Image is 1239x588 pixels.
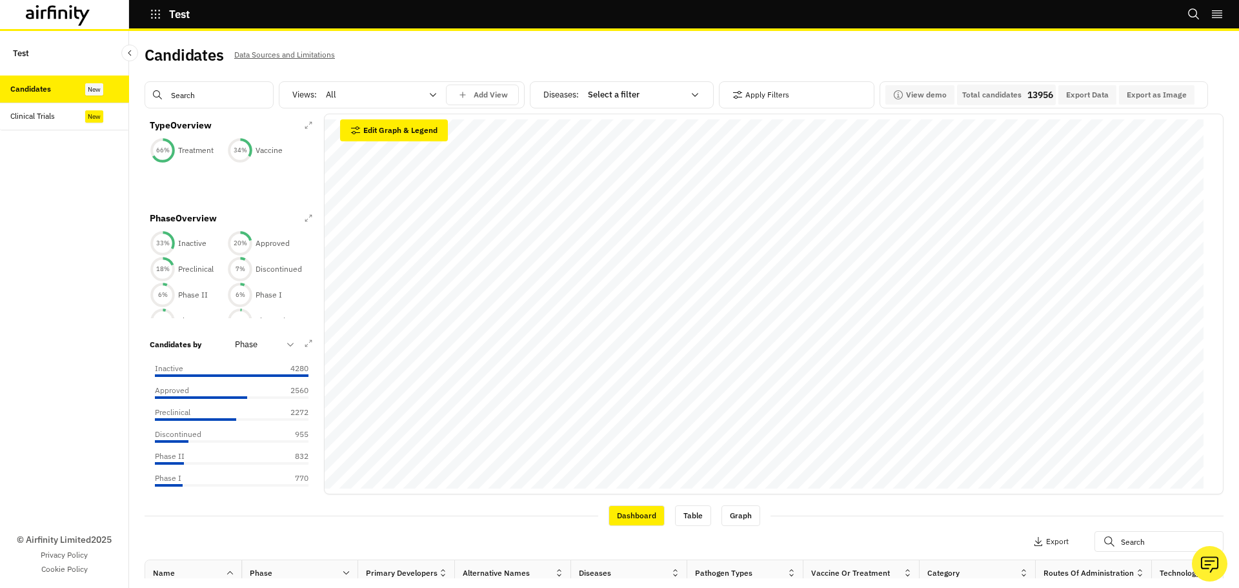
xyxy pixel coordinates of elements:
div: Diseases [579,567,611,579]
p: Type Overview [150,119,212,132]
p: Inactive [178,238,206,249]
p: 2272 [276,407,308,418]
p: Preclinical [178,263,214,275]
p: Data Sources and Limitations [234,48,335,62]
button: Search [1187,3,1200,25]
div: 20 % [227,238,253,247]
p: Test [13,41,29,65]
input: Search [1094,531,1224,552]
div: Phase [250,567,272,579]
p: Discontinued [155,429,201,440]
p: Phase II [178,289,208,301]
p: © Airfinity Limited 2025 [17,533,112,547]
button: Apply Filters [732,85,789,105]
p: 2560 [276,385,308,396]
p: Inactive [155,363,183,374]
p: Test [169,8,190,20]
p: Preclinical [155,407,190,418]
p: 4280 [276,363,308,374]
p: Phase I/II [256,315,292,327]
div: 4 % [150,316,176,325]
div: 18 % [150,264,176,273]
p: Add View [474,90,508,99]
div: Clinical Trials [10,110,55,122]
input: Search [145,81,274,108]
p: Phase II [155,451,185,462]
button: Export as Image [1119,85,1194,105]
p: Candidates by [150,339,201,350]
div: Table [675,505,711,526]
div: Graph [721,505,760,526]
div: 33 % [150,238,176,247]
button: Edit Graph & Legend [340,119,448,141]
a: Privacy Policy [41,549,88,561]
p: Vaccine [256,145,283,156]
div: Views: [292,85,519,105]
div: Category [927,567,960,579]
div: Diseases : [543,85,708,105]
div: 34 % [227,146,253,155]
div: 66 % [150,146,176,155]
p: Phase Overview [150,212,217,225]
p: Total candidates [960,90,1024,99]
p: Discontinued [256,263,302,275]
div: Candidates [10,83,51,95]
p: Phase III [178,315,211,327]
p: Phase I [155,472,181,484]
button: save changes [446,85,519,105]
div: 7 % [227,264,253,273]
button: Export [1033,531,1069,552]
p: 832 [276,451,308,462]
div: Alternative Names [463,567,530,579]
button: Ask our analysts [1192,546,1227,582]
p: Phase I [256,289,282,301]
p: 955 [276,429,308,440]
p: 770 [276,472,308,484]
button: Test [150,3,190,25]
div: Pathogen Types [695,567,752,579]
p: 13956 [1027,90,1053,99]
button: Export Data [1058,85,1116,105]
a: Cookie Policy [41,563,88,575]
div: New [85,83,103,96]
div: 6 % [150,290,176,299]
div: Technology Type [1160,567,1219,579]
div: Dashboard [609,505,665,526]
h2: Candidates [145,46,224,65]
p: Treatment [178,145,214,156]
p: Approved [155,385,189,396]
div: New [85,110,103,123]
div: 2 % [227,316,253,325]
div: Name [153,567,175,579]
div: 6 % [227,290,253,299]
div: Routes of Administration [1043,567,1134,579]
button: View demo [885,85,954,105]
div: Vaccine or Treatment [811,567,890,579]
p: Approved [256,238,290,249]
div: Primary Developers [366,567,438,579]
button: Close Sidebar [121,45,138,61]
p: Export [1046,537,1069,546]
